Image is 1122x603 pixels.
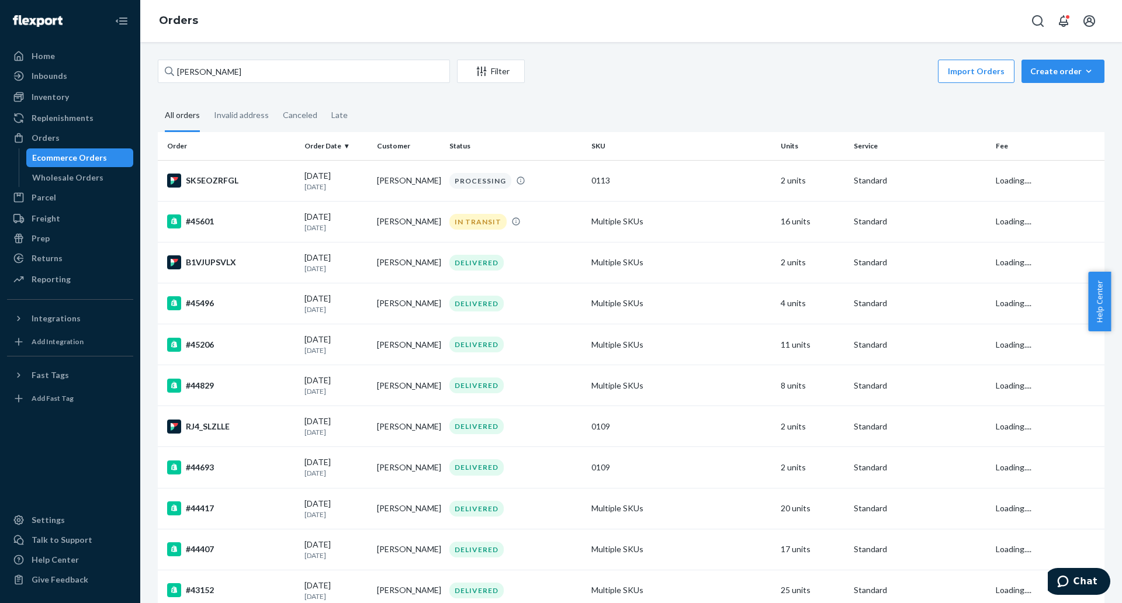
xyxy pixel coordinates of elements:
[372,406,445,447] td: [PERSON_NAME]
[159,14,198,27] a: Orders
[587,324,776,365] td: Multiple SKUs
[991,132,1104,160] th: Fee
[1030,65,1096,77] div: Create order
[26,168,134,187] a: Wholesale Orders
[991,283,1104,324] td: Loading....
[591,421,771,432] div: 0109
[7,88,133,106] a: Inventory
[377,141,440,151] div: Customer
[776,365,849,406] td: 8 units
[167,460,295,474] div: #44693
[7,109,133,127] a: Replenishments
[449,377,504,393] div: DELIVERED
[372,365,445,406] td: [PERSON_NAME]
[449,173,511,189] div: PROCESSING
[304,334,368,355] div: [DATE]
[449,542,504,557] div: DELIVERED
[304,293,368,314] div: [DATE]
[7,229,133,248] a: Prep
[854,339,986,351] p: Standard
[991,201,1104,242] td: Loading....
[7,332,133,351] a: Add Integration
[158,60,450,83] input: Search orders
[167,296,295,310] div: #45496
[849,132,991,160] th: Service
[32,132,60,144] div: Orders
[7,47,133,65] a: Home
[7,511,133,529] a: Settings
[7,270,133,289] a: Reporting
[167,420,295,434] div: RJ4_SLZLLE
[854,257,986,268] p: Standard
[1026,9,1050,33] button: Open Search Box
[32,337,84,346] div: Add Integration
[776,488,849,529] td: 20 units
[304,252,368,273] div: [DATE]
[854,175,986,186] p: Standard
[445,132,587,160] th: Status
[854,543,986,555] p: Standard
[7,67,133,85] a: Inbounds
[1078,9,1101,33] button: Open account menu
[304,468,368,478] p: [DATE]
[150,4,207,38] ol: breadcrumbs
[457,60,525,83] button: Filter
[304,345,368,355] p: [DATE]
[32,213,60,224] div: Freight
[167,214,295,228] div: #45601
[587,283,776,324] td: Multiple SKUs
[372,242,445,283] td: [PERSON_NAME]
[32,252,63,264] div: Returns
[587,132,776,160] th: SKU
[449,296,504,311] div: DELIVERED
[7,550,133,569] a: Help Center
[591,462,771,473] div: 0109
[32,70,67,82] div: Inbounds
[587,488,776,529] td: Multiple SKUs
[110,9,133,33] button: Close Navigation
[32,574,88,585] div: Give Feedback
[26,148,134,167] a: Ecommerce Orders
[1088,272,1111,331] span: Help Center
[167,174,295,188] div: SK5EOZRFGL
[449,583,504,598] div: DELIVERED
[32,50,55,62] div: Home
[304,304,368,314] p: [DATE]
[167,379,295,393] div: #44829
[776,324,849,365] td: 11 units
[32,91,69,103] div: Inventory
[776,160,849,201] td: 2 units
[854,503,986,514] p: Standard
[591,175,771,186] div: 0113
[1048,568,1110,597] iframe: Opens a widget where you can chat to one of our agents
[7,249,133,268] a: Returns
[7,129,133,147] a: Orders
[372,447,445,488] td: [PERSON_NAME]
[214,100,269,130] div: Invalid address
[304,170,368,192] div: [DATE]
[372,488,445,529] td: [PERSON_NAME]
[32,152,107,164] div: Ecommerce Orders
[32,554,79,566] div: Help Center
[300,132,372,160] th: Order Date
[587,529,776,570] td: Multiple SKUs
[776,242,849,283] td: 2 units
[167,542,295,556] div: #44407
[304,427,368,437] p: [DATE]
[776,283,849,324] td: 4 units
[304,223,368,233] p: [DATE]
[449,255,504,271] div: DELIVERED
[372,160,445,201] td: [PERSON_NAME]
[32,369,69,381] div: Fast Tags
[167,255,295,269] div: B1VJUPSVLX
[372,324,445,365] td: [PERSON_NAME]
[32,273,71,285] div: Reporting
[372,529,445,570] td: [PERSON_NAME]
[991,406,1104,447] td: Loading....
[776,132,849,160] th: Units
[32,112,93,124] div: Replenishments
[32,514,65,526] div: Settings
[304,456,368,478] div: [DATE]
[7,531,133,549] button: Talk to Support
